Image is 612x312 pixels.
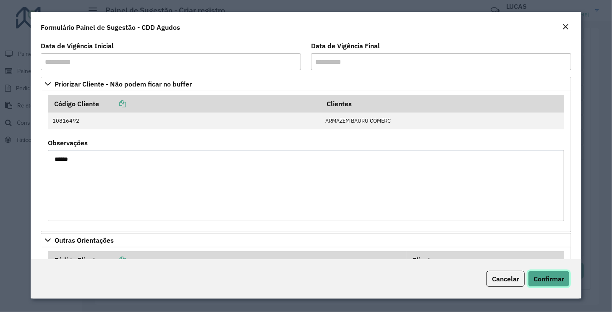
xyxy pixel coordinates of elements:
[41,77,571,91] a: Priorizar Cliente - Não podem ficar no buffer
[48,95,321,113] th: Código Cliente
[41,91,571,232] div: Priorizar Cliente - Não podem ficar no buffer
[48,113,321,129] td: 10816492
[99,256,126,264] a: Copiar
[41,233,571,247] a: Outras Orientações
[321,95,564,113] th: Clientes
[562,24,569,30] em: Fechar
[486,271,525,287] button: Cancelar
[321,113,564,129] td: ARMAZEM BAURU COMERC
[48,138,88,148] label: Observações
[311,41,380,51] label: Data de Vigência Final
[528,271,570,287] button: Confirmar
[407,251,564,269] th: Clientes
[48,251,406,269] th: Código Cliente
[55,237,114,244] span: Outras Orientações
[534,275,564,283] span: Confirmar
[55,81,192,87] span: Priorizar Cliente - Não podem ficar no buffer
[41,41,114,51] label: Data de Vigência Inicial
[99,100,126,108] a: Copiar
[41,22,180,32] h4: Formulário Painel de Sugestão - CDD Agudos
[560,22,571,33] button: Close
[492,275,519,283] span: Cancelar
